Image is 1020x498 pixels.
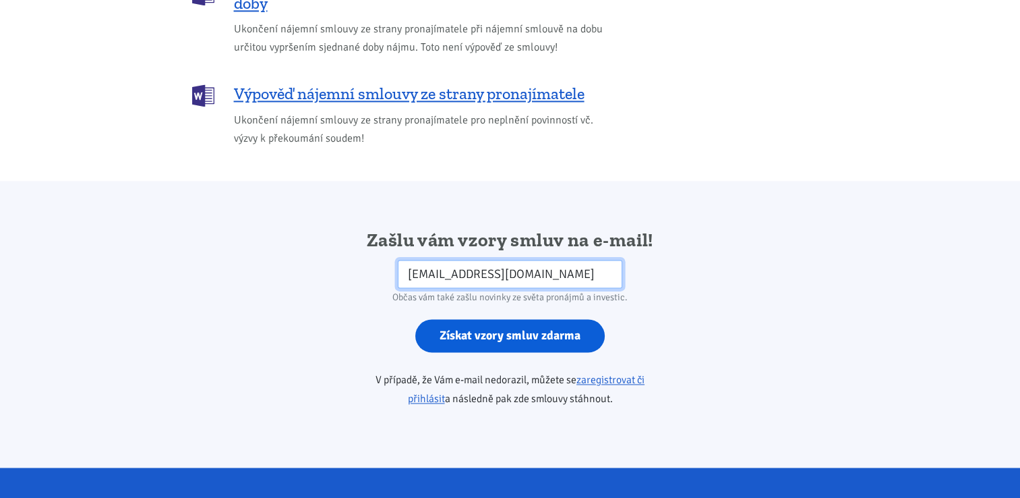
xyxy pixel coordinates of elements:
[337,288,683,307] div: Občas vám také zašlu novinky ze světa pronájmů a investic.
[337,228,683,252] h2: Zašlu vám vzory smluv na e-mail!
[415,319,605,352] input: Získat vzory smluv zdarma
[398,260,622,289] input: Zadejte váš e-mail
[234,83,584,105] span: Výpověď nájemní smlouvy ze strany pronajímatele
[192,84,214,107] img: DOCX (Word)
[192,83,610,105] a: Výpověď nájemní smlouvy ze strany pronajímatele
[234,111,610,148] span: Ukončení nájemní smlouvy ze strany pronajímatele pro neplnění povinností vč. výzvy k překoumání s...
[234,20,610,57] span: Ukončení nájemní smlouvy ze strany pronajímatele při nájemní smlouvě na dobu určitou vypršením sj...
[337,370,683,408] p: V případě, že Vám e-mail nedorazil, můžete se a následně pak zde smlouvy stáhnout.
